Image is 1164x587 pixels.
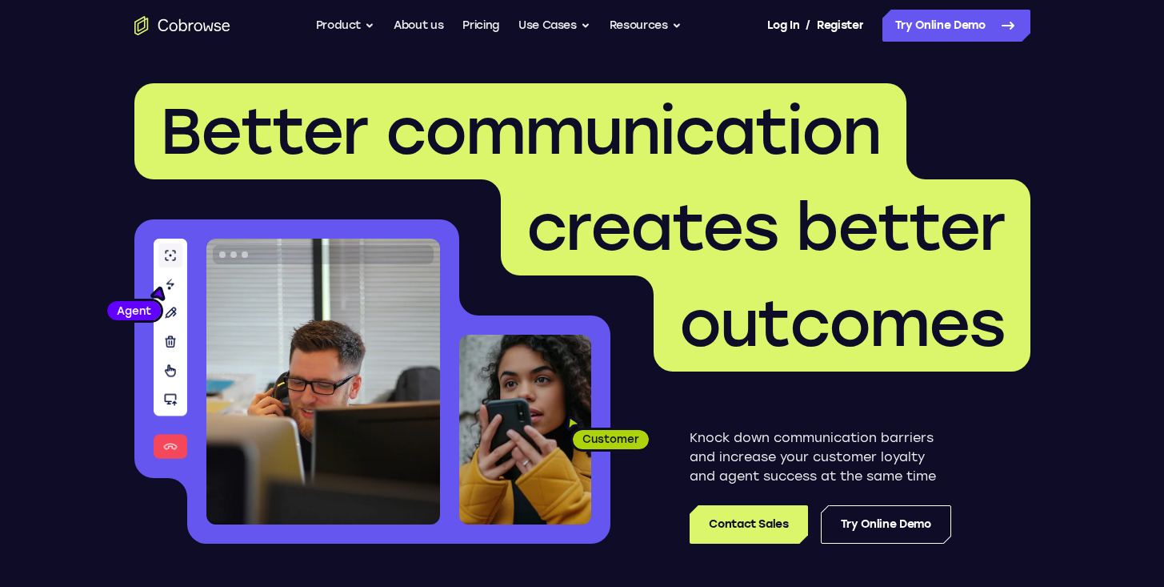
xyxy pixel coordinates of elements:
[806,16,810,35] span: /
[690,505,807,544] a: Contact Sales
[462,10,499,42] a: Pricing
[206,239,440,525] img: A customer support agent talking on the phone
[821,505,951,544] a: Try Online Demo
[882,10,1030,42] a: Try Online Demo
[316,10,375,42] button: Product
[394,10,443,42] a: About us
[817,10,863,42] a: Register
[679,285,1005,362] span: outcomes
[610,10,682,42] button: Resources
[526,189,1005,266] span: creates better
[767,10,799,42] a: Log In
[518,10,590,42] button: Use Cases
[690,428,951,486] p: Knock down communication barriers and increase your customer loyalty and agent success at the sam...
[459,335,591,525] img: A customer holding their phone
[160,93,881,170] span: Better communication
[134,16,230,35] a: Go to the home page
